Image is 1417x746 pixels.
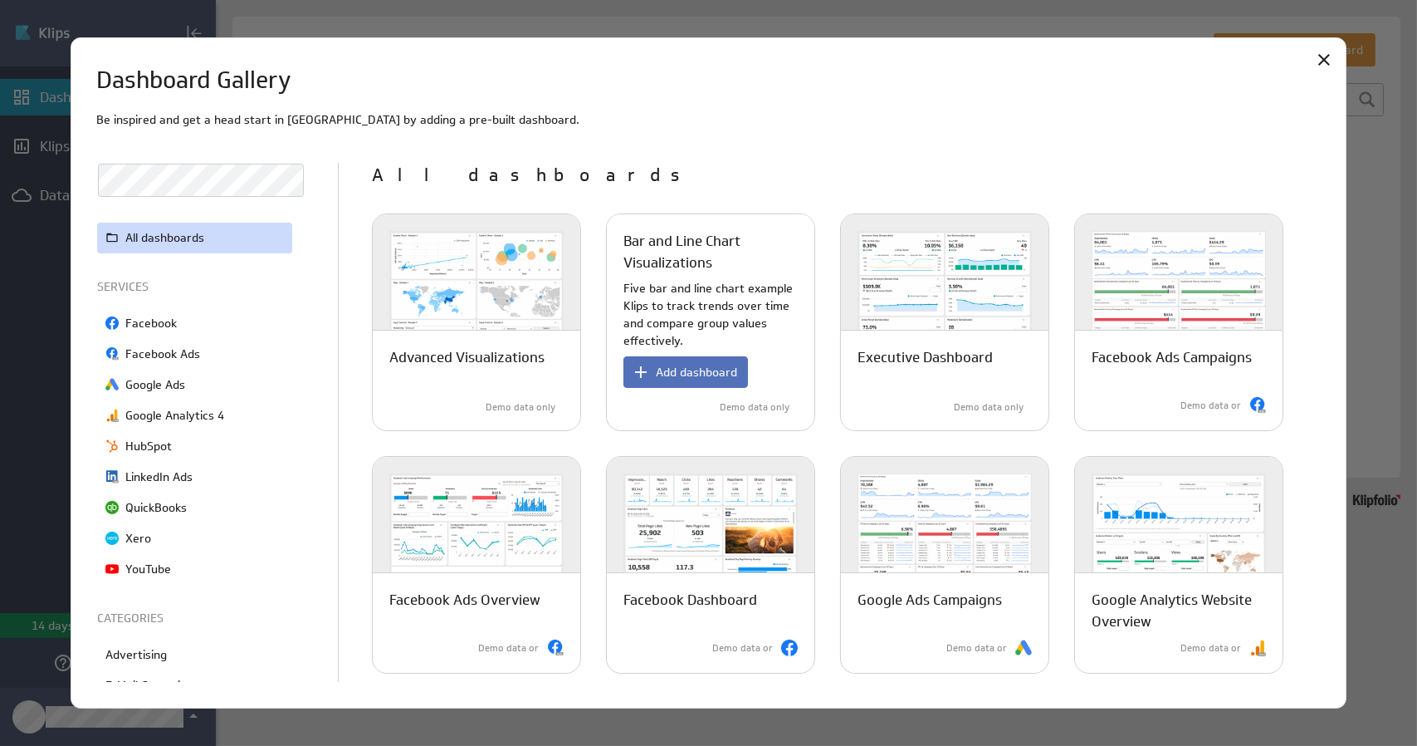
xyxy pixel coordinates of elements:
[125,346,200,363] p: Facebook Ads
[105,562,119,576] img: image7114667537295097211.png
[656,365,737,380] span: Add dashboard
[125,499,187,517] p: QuickBooks
[623,280,798,350] p: Five bar and line chart example Klips to track trends over time and compare group values effectiv...
[105,317,119,330] img: image729517258887019810.png
[125,561,171,578] p: YouTube
[105,439,119,453] img: image4788249492605619304.png
[105,501,119,514] img: image5502353411254158712.png
[105,677,193,694] p: E-Mail Campaign
[841,457,1048,606] img: google_ads_performance-light-600x400.png
[712,641,773,655] p: Demo data or
[781,640,798,656] img: Facebook
[478,641,539,655] p: Demo data or
[1180,399,1241,413] p: Demo data or
[125,530,151,547] p: Xero
[720,400,789,415] p: Demo data only
[373,214,580,364] img: advanced_visualizations-light-600x400.png
[1180,641,1241,655] p: Demo data or
[97,278,296,296] p: SERVICES
[1015,640,1032,656] img: Google Ads
[105,409,119,422] img: image6502031566950861830.png
[607,457,814,606] img: facebook_dashboard-light-600x400.png
[486,400,555,415] p: Demo data only
[946,641,1007,655] p: Demo data or
[389,347,545,368] p: Advanced Visualizations
[96,111,1320,129] p: Be inspired and get a head start in [GEOGRAPHIC_DATA] by adding a pre-built dashboard.
[125,438,172,455] p: HubSpot
[954,400,1024,415] p: Demo data only
[125,376,185,394] p: Google Ads
[125,469,193,486] p: LinkedIn Ads
[125,229,204,247] p: All dashboards
[1092,347,1252,368] p: Facebook Ads Campaigns
[1249,640,1266,656] img: Google Analytics 4
[96,63,291,98] h1: Dashboard Gallery
[389,590,540,611] p: Facebook Ads Overview
[623,590,757,611] p: Facebook Dashboard
[105,470,119,483] img: image1858912082062294012.png
[623,231,798,272] p: Bar and Line Chart Visualizations
[1075,457,1283,606] img: ga_website_overview-light-600x400.png
[105,347,119,361] img: image2754833655435752804.png
[623,356,748,388] button: Add dashboard
[1075,214,1283,364] img: facebook_ads_campaigns-light-600x400.png
[1310,46,1338,74] div: Close
[105,532,119,545] img: image3155776258136118639.png
[97,610,296,627] p: CATEGORIES
[858,590,1002,611] p: Google Ads Campaigns
[547,640,564,656] img: Facebook Ads
[1092,590,1266,631] p: Google Analytics Website Overview
[1249,397,1266,414] img: Facebook Ads
[841,214,1048,364] img: executive_dashboard-light-600x400.png
[858,347,993,368] p: Executive Dashboard
[125,315,177,332] p: Facebook
[372,163,1319,189] p: All dashboards
[105,378,119,391] img: image8417636050194330799.png
[105,646,167,664] p: Advertising
[125,407,224,425] p: Google Analytics 4
[373,457,580,606] img: facebook_ads_dashboard-light-600x400.png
